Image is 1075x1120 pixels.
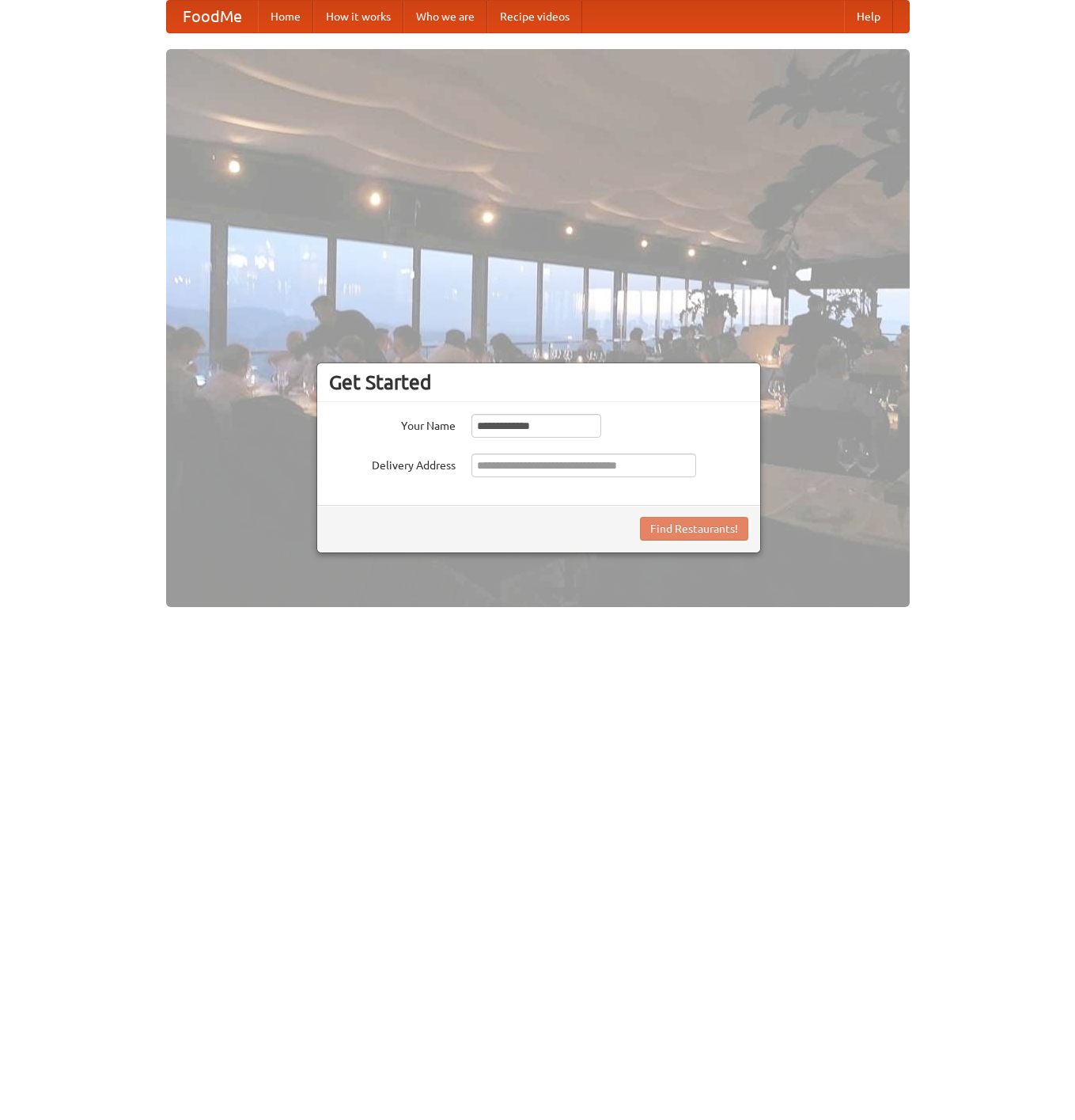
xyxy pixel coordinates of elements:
[403,1,487,32] a: Who we are
[167,1,258,32] a: FoodMe
[329,414,456,434] label: Your Name
[844,1,893,32] a: Help
[258,1,313,32] a: Home
[329,454,456,473] label: Delivery Address
[329,370,748,394] h3: Get Started
[640,517,748,541] button: Find Restaurants!
[487,1,582,32] a: Recipe videos
[313,1,403,32] a: How it works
